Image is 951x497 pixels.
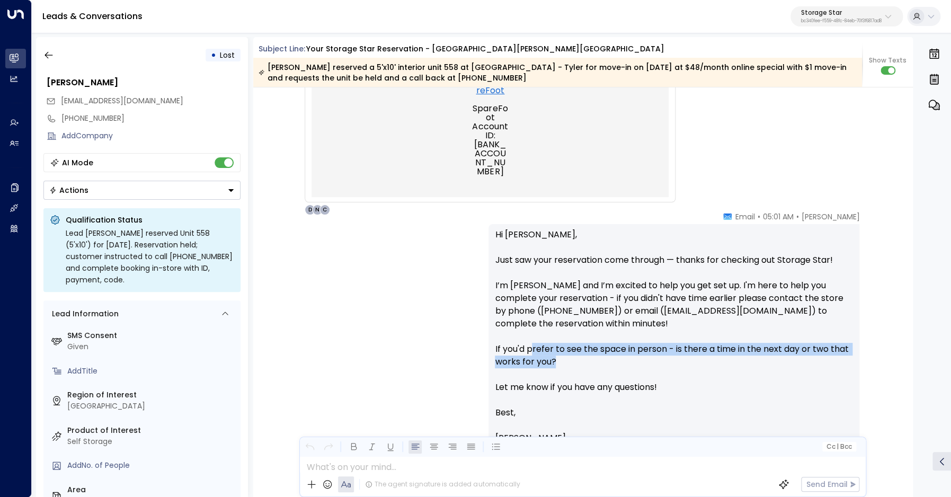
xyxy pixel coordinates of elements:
[43,181,241,200] button: Actions
[306,43,664,55] div: Your Storage Star Reservation - [GEOGRAPHIC_DATA][PERSON_NAME][GEOGRAPHIC_DATA]
[762,211,793,222] span: 05:01 AM
[735,211,754,222] span: Email
[495,228,853,406] p: Hi [PERSON_NAME], Just saw your reservation come through — thanks for checking out Storage Star! ...
[67,425,236,436] label: Product of Interest
[61,113,241,124] div: [PHONE_NUMBER]
[801,19,882,23] p: bc340fee-f559-48fc-84eb-70f3f6817ad8
[757,211,760,222] span: •
[66,215,234,225] p: Qualification Status
[826,443,852,450] span: Cc Bcc
[211,46,216,65] div: •
[303,440,316,454] button: Undo
[312,197,312,198] img: open
[220,50,235,60] span: Lost
[322,440,335,454] button: Redo
[495,432,565,445] span: [PERSON_NAME]
[67,366,236,377] div: AddTitle
[801,211,859,222] span: [PERSON_NAME]
[67,484,236,495] label: Area
[48,308,119,319] div: Lead Information
[61,130,241,141] div: AddCompany
[801,10,882,16] p: Storage Star
[869,56,906,65] span: Show Texts
[43,181,241,200] div: Button group with a nested menu
[67,401,236,412] div: [GEOGRAPHIC_DATA]
[495,406,515,419] span: Best,
[67,389,236,401] label: Region of Interest
[837,443,839,450] span: |
[47,76,241,89] div: [PERSON_NAME]
[365,480,520,489] div: The agent signature is added automatically
[864,211,885,233] img: 120_headshot.jpg
[822,442,856,452] button: Cc|Bcc
[790,6,903,26] button: Storage Starbc340fee-f559-48fc-84eb-70f3f6817ad8
[67,460,236,471] div: AddNo. of People
[62,157,93,168] div: AI Mode
[61,95,183,106] span: [EMAIL_ADDRESS][DOMAIN_NAME]
[259,62,856,83] div: [PERSON_NAME] reserved a 5'x10' interior unit 558 at [GEOGRAPHIC_DATA] - Tyler for move-in on [DA...
[67,341,236,352] div: Given
[49,185,88,195] div: Actions
[796,211,798,222] span: •
[472,104,509,140] span: SpareFoot Account ID:
[319,205,330,215] div: C
[67,436,236,447] div: Self Storage
[42,10,143,22] a: Leads & Conversations
[259,43,305,54] span: Subject Line:
[66,227,234,286] div: Lead [PERSON_NAME] reserved Unit 558 (5'x10') for [DATE]. Reservation held; customer instructed t...
[472,77,509,95] a: @MySpareFoot
[864,472,885,493] img: 120_headshot.jpg
[67,330,236,341] label: SMS Consent
[305,205,315,215] div: D
[61,95,183,106] span: ymartinez.1988marie@gmail.com
[312,205,323,215] div: N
